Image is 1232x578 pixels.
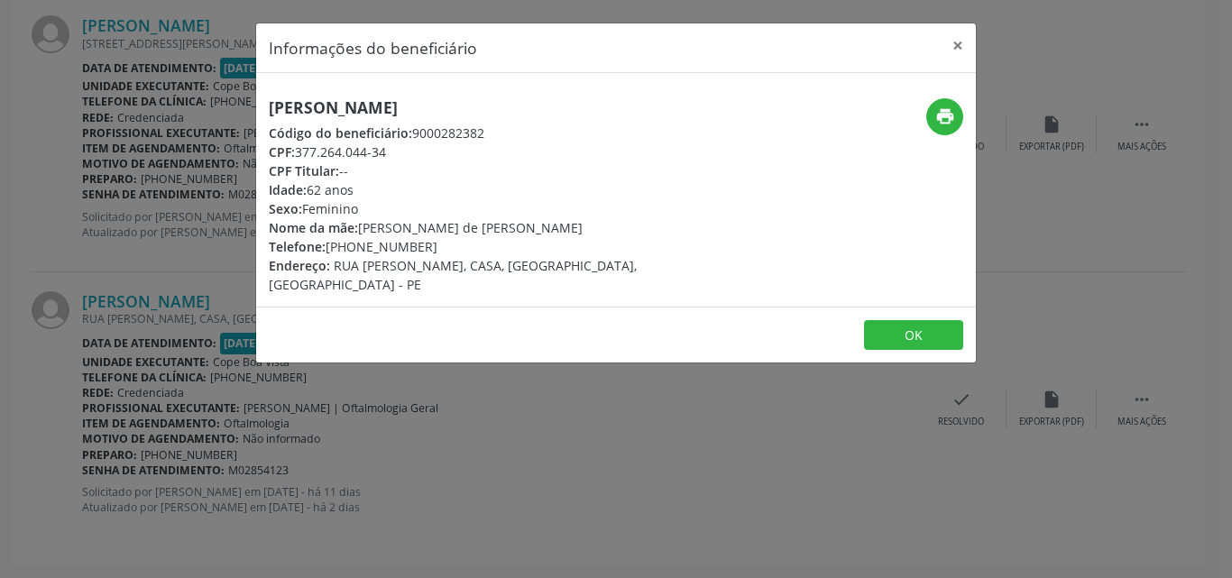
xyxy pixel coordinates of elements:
h5: [PERSON_NAME] [269,98,723,117]
span: Código do beneficiário: [269,124,412,142]
i: print [935,106,955,126]
span: RUA [PERSON_NAME], CASA, [GEOGRAPHIC_DATA], [GEOGRAPHIC_DATA] - PE [269,257,637,293]
span: CPF Titular: [269,162,339,179]
span: CPF: [269,143,295,161]
span: Sexo: [269,200,302,217]
h5: Informações do beneficiário [269,36,477,60]
div: 62 anos [269,180,723,199]
span: Endereço: [269,257,330,274]
div: -- [269,161,723,180]
div: [PHONE_NUMBER] [269,237,723,256]
span: Nome da mãe: [269,219,358,236]
button: OK [864,320,963,351]
div: 9000282382 [269,124,723,142]
div: Feminino [269,199,723,218]
button: print [926,98,963,135]
span: Telefone: [269,238,326,255]
div: 377.264.044-34 [269,142,723,161]
div: [PERSON_NAME] de [PERSON_NAME] [269,218,723,237]
button: Close [940,23,976,68]
span: Idade: [269,181,307,198]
